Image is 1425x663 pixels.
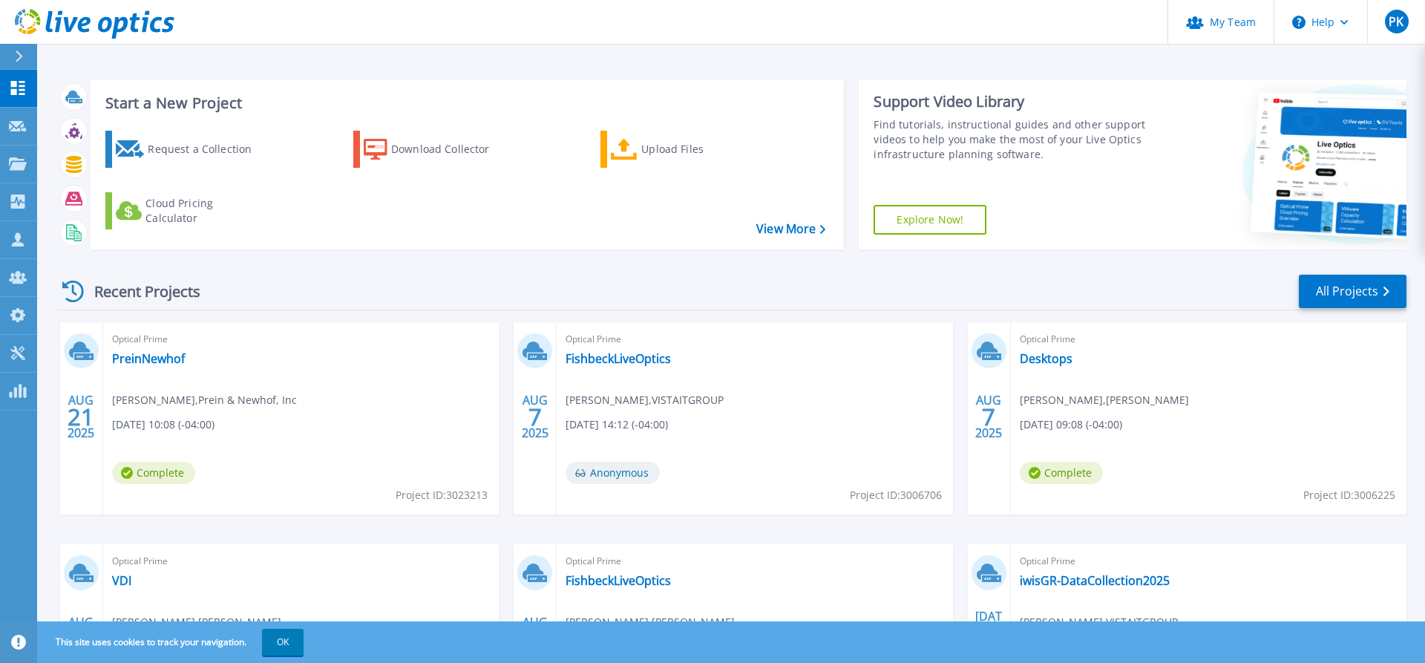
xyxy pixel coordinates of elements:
[112,392,297,408] span: [PERSON_NAME] , Prein & Newhof, Inc
[874,92,1153,111] div: Support Video Library
[145,196,264,226] div: Cloud Pricing Calculator
[1020,614,1178,630] span: [PERSON_NAME] , VISTAITGROUP
[1020,573,1170,588] a: iwisGR-DataCollection2025
[1389,16,1403,27] span: PK
[528,411,542,423] span: 7
[112,417,214,433] span: [DATE] 10:08 (-04:00)
[982,411,995,423] span: 7
[262,629,304,656] button: OK
[112,462,195,484] span: Complete
[1020,462,1103,484] span: Complete
[148,134,266,164] div: Request a Collection
[112,614,281,630] span: [PERSON_NAME] , [PERSON_NAME]
[1020,351,1072,366] a: Desktops
[112,351,185,366] a: PreinNewhof
[41,629,304,656] span: This site uses cookies to track your navigation.
[68,411,94,423] span: 21
[112,573,131,588] a: VDI
[566,553,943,569] span: Optical Prime
[566,573,671,588] a: FishbeckLiveOptics
[566,392,724,408] span: [PERSON_NAME] , VISTAITGROUP
[756,222,825,236] a: View More
[1020,392,1189,408] span: [PERSON_NAME] , [PERSON_NAME]
[850,487,942,503] span: Project ID: 3006706
[566,417,668,433] span: [DATE] 14:12 (-04:00)
[112,553,490,569] span: Optical Prime
[67,390,95,444] div: AUG 2025
[566,351,671,366] a: FishbeckLiveOptics
[566,614,735,630] span: [PERSON_NAME] , [PERSON_NAME]
[1303,487,1395,503] span: Project ID: 3006225
[391,134,510,164] div: Download Collector
[112,331,490,347] span: Optical Prime
[1020,417,1122,433] span: [DATE] 09:08 (-04:00)
[1020,553,1398,569] span: Optical Prime
[105,131,271,168] a: Request a Collection
[521,390,549,444] div: AUG 2025
[641,134,760,164] div: Upload Files
[874,117,1153,162] div: Find tutorials, instructional guides and other support videos to help you make the most of your L...
[974,390,1003,444] div: AUG 2025
[1299,275,1406,308] a: All Projects
[105,192,271,229] a: Cloud Pricing Calculator
[566,462,660,484] span: Anonymous
[396,487,488,503] span: Project ID: 3023213
[566,331,943,347] span: Optical Prime
[105,95,825,111] h3: Start a New Project
[353,131,519,168] a: Download Collector
[874,205,986,235] a: Explore Now!
[600,131,766,168] a: Upload Files
[57,273,220,310] div: Recent Projects
[1020,331,1398,347] span: Optical Prime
